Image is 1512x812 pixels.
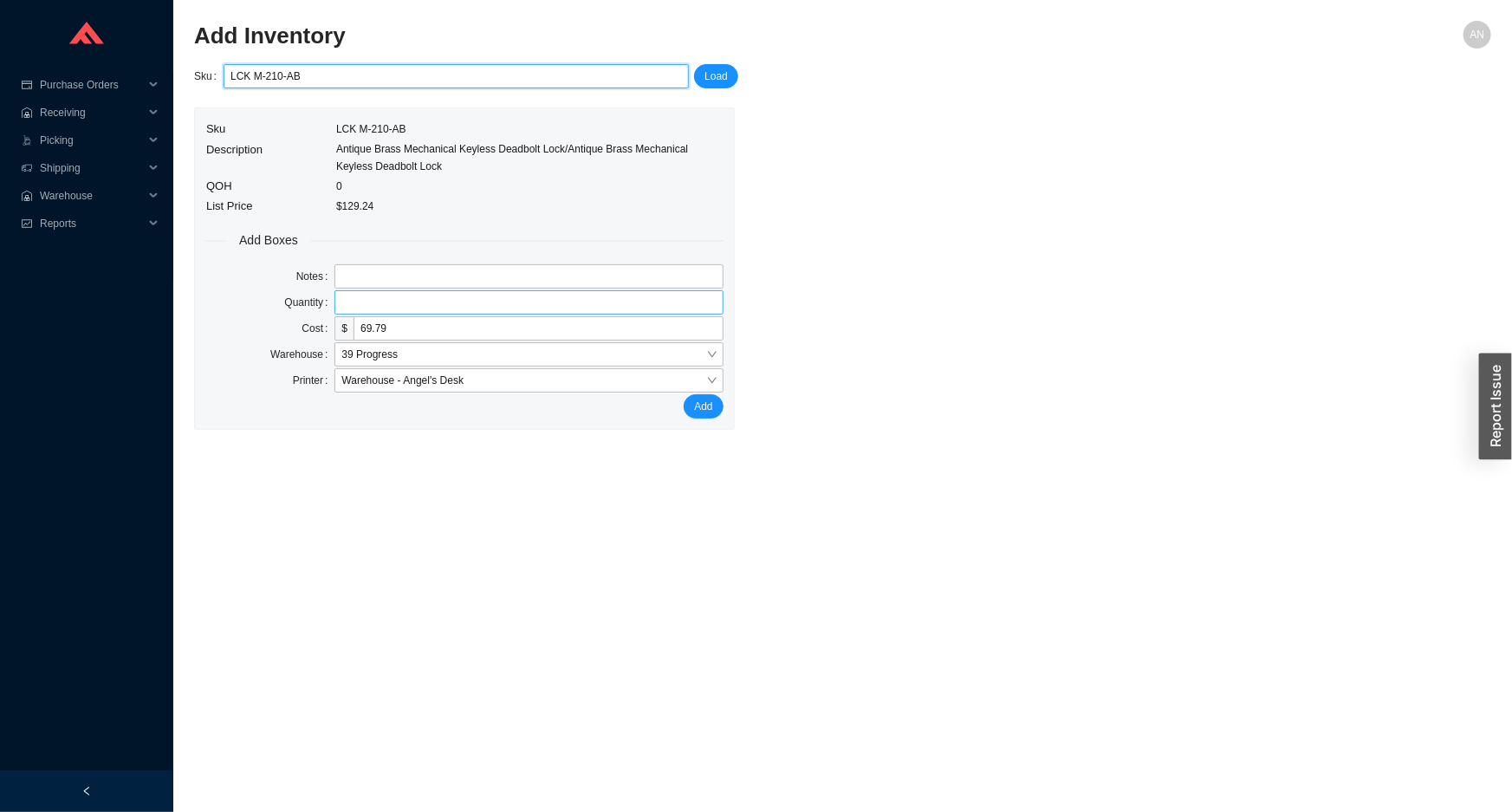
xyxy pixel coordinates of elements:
button: Add [684,394,723,419]
td: Description [205,140,335,176]
button: Load [694,64,738,88]
label: Notes [296,264,335,289]
label: Printer [293,368,335,393]
td: List Price [205,196,335,217]
td: Antique Brass Mechanical Keyless Deadbolt Lock/Antique Brass Mechanical Keyless Deadbolt Lock [335,140,724,176]
td: 0 [335,176,724,197]
span: credit-card [21,80,33,90]
td: Sku [205,119,335,140]
h2: Add Inventory [194,21,1167,51]
span: Add [694,398,712,415]
span: Purchase Orders [40,71,144,99]
span: left [81,786,92,796]
label: Cost [302,316,334,341]
span: Receiving [40,99,144,127]
span: Load [704,68,728,85]
label: Quantity [284,290,334,315]
label: Warehouse [270,342,334,367]
span: 39 Progress [341,343,716,366]
label: Sku [194,64,224,88]
td: LCK M-210-AB [335,119,724,140]
span: fund [21,218,33,229]
td: $129.24 [335,196,724,217]
span: Warehouse [40,182,144,210]
span: Reports [40,210,144,237]
td: QOH [205,176,335,197]
span: $ [334,316,354,341]
span: Warehouse - Angel's Desk [341,369,716,392]
span: AN [1470,21,1485,49]
span: Add Boxes [227,231,310,250]
span: Picking [40,127,144,154]
span: Shipping [40,154,144,182]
